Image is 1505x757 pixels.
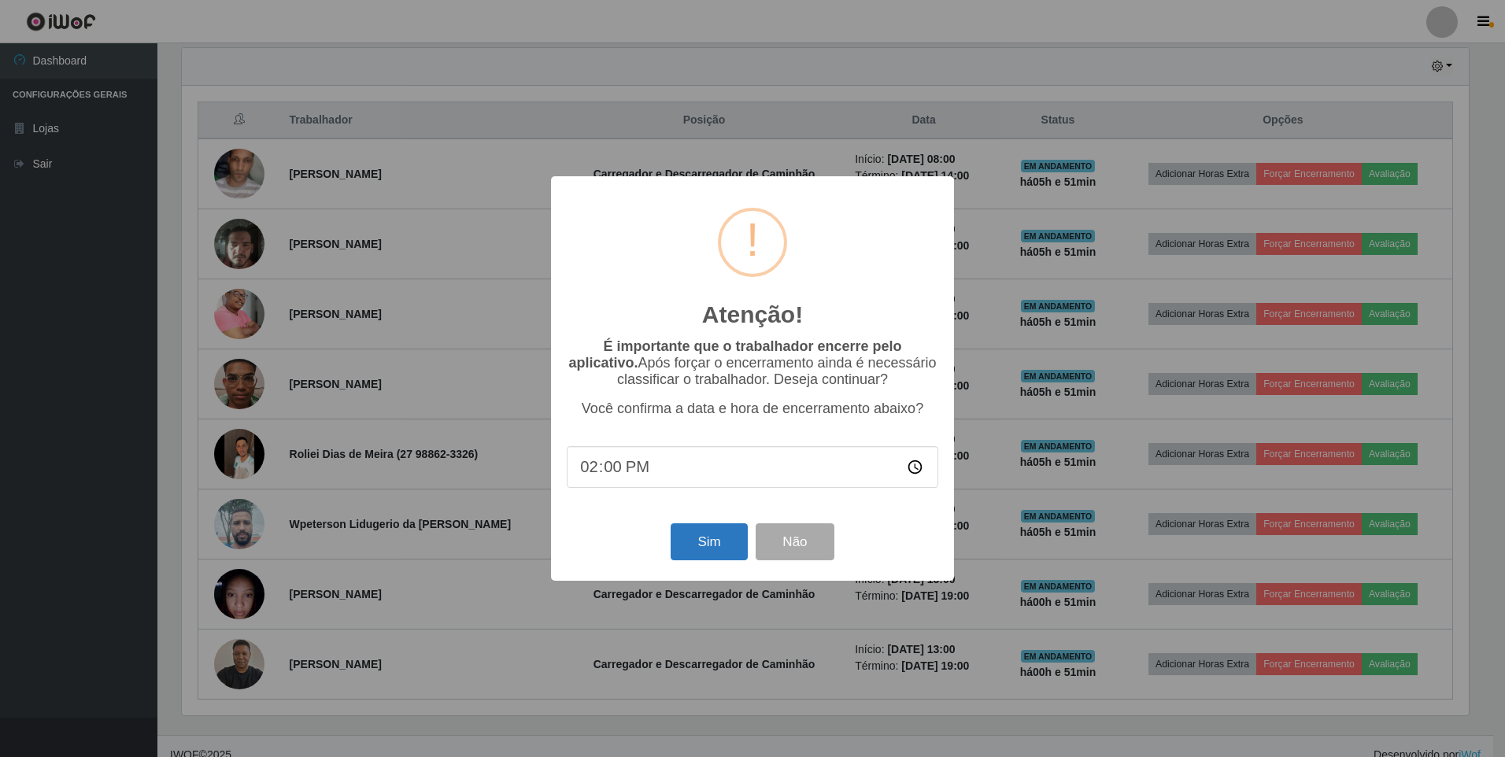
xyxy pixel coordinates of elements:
button: Não [756,523,834,560]
b: É importante que o trabalhador encerre pelo aplicativo. [568,338,901,371]
button: Sim [671,523,747,560]
h2: Atenção! [702,301,803,329]
p: Você confirma a data e hora de encerramento abaixo? [567,401,938,417]
p: Após forçar o encerramento ainda é necessário classificar o trabalhador. Deseja continuar? [567,338,938,388]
